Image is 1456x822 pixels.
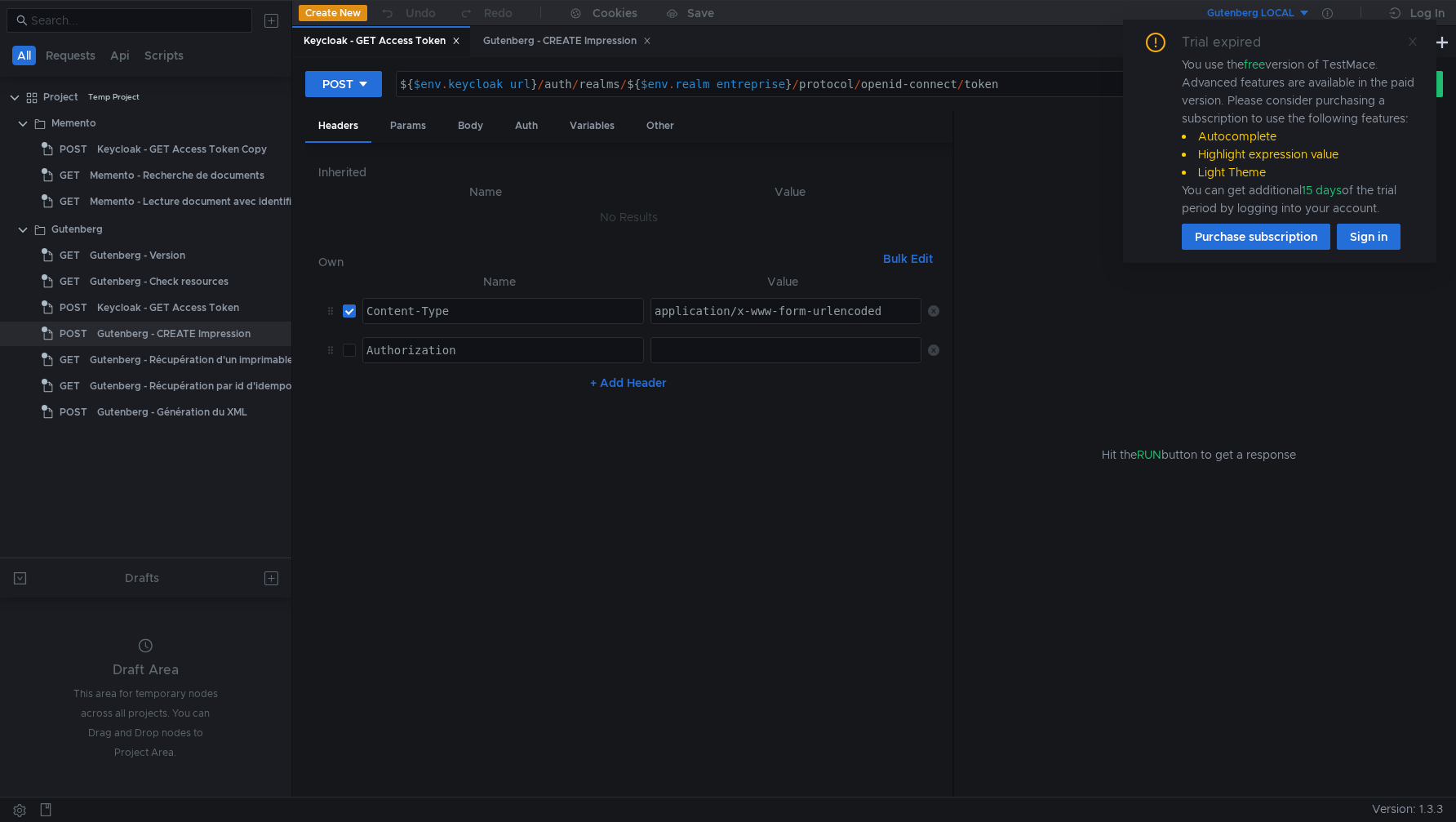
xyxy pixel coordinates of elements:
nz-embed-empty: No Results [600,210,658,224]
th: Value [644,272,922,291]
div: Cookies [593,3,637,23]
li: Light Theme [1182,163,1417,181]
th: Name [331,182,641,202]
span: POST [60,400,87,424]
div: You can get additional of the trial period by logging into your account. [1182,181,1417,217]
div: Keycloak - GET Access Token Copy [97,137,267,162]
div: Headers [305,111,371,143]
div: Log In [1410,3,1445,23]
button: Redo [447,1,524,25]
button: Api [105,46,135,65]
div: You use the version of TestMace. Advanced features are available in the paid version. Please cons... [1182,56,1417,217]
div: Gutenberg - Version [90,243,185,268]
span: POST [60,137,87,162]
li: Autocomplete [1182,127,1417,145]
li: Highlight expression value [1182,145,1417,163]
div: Gutenberg LOCAL [1207,6,1294,21]
div: Gutenberg - Check resources [90,269,229,294]
button: Sign in [1337,224,1401,250]
button: Create New [299,5,367,21]
span: GET [60,348,80,372]
div: Body [445,111,496,141]
div: Undo [406,3,436,23]
span: 15 days [1302,183,1342,198]
th: Value [641,182,939,202]
div: Gutenberg - Récupération d'un imprimable [90,348,293,372]
div: Memento - Recherche de documents [90,163,264,188]
div: Temp Project [88,85,140,109]
span: Version: 1.3.3 [1372,798,1443,821]
div: Gutenberg - Récupération par id d'idempotence [90,374,319,398]
div: Keycloak - GET Access Token [304,33,460,50]
div: POST [322,75,353,93]
input: Search... [31,11,242,29]
span: free [1244,57,1265,72]
span: GET [60,189,80,214]
button: Purchase subscription [1182,224,1330,250]
span: POST [60,295,87,320]
div: Variables [557,111,628,141]
span: GET [60,374,80,398]
div: Memento [51,111,96,136]
span: GET [60,163,80,188]
button: Undo [367,1,447,25]
span: RUN [1137,447,1161,462]
div: Auth [502,111,551,141]
div: Params [377,111,439,141]
div: Project [43,85,78,109]
button: + Add Header [584,373,673,393]
span: GET [60,269,80,294]
button: Scripts [140,46,189,65]
button: POST [305,71,382,97]
span: GET [60,243,80,268]
div: Save [687,7,714,19]
div: Redo [484,3,513,23]
h6: Inherited [318,162,940,182]
div: Gutenberg - CREATE Impression [97,322,251,346]
th: Name [356,272,644,291]
button: All [12,46,36,65]
div: Keycloak - GET Access Token [97,295,239,320]
span: POST [60,322,87,346]
div: Gutenberg [51,217,103,242]
div: Drafts [125,568,159,588]
div: Gutenberg - CREATE Impression [483,33,651,50]
div: Gutenberg - Génération du XML [97,400,247,424]
span: Hit the button to get a response [1102,446,1296,464]
div: Other [633,111,687,141]
h6: Own [318,252,877,272]
button: Requests [41,46,100,65]
div: Trial expired [1182,33,1281,52]
button: Bulk Edit [877,249,939,269]
div: Memento - Lecture document avec identifiant [90,189,307,214]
